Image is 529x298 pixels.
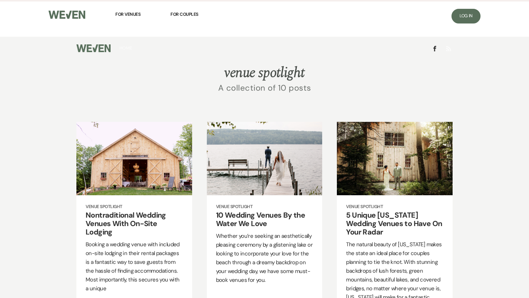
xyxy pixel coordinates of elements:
span: Log In [460,13,472,19]
a: venue spotlight 10 Wedding Venues By the Water We Love Whether you’re seeking an aesthetically pl... [207,195,323,292]
a: Home [115,41,137,55]
span: venue spotlight [86,204,183,210]
img: Weven Logo [48,11,85,19]
p: Booking a wedding venue with included on-site lodging in their rental packages is a fantastic way... [86,240,183,293]
img: Weven Blog [76,44,111,52]
a: For Couples [170,6,198,22]
h2: 5 Unique [US_STATE] Wedding Venues to Have On Your Radar [346,211,443,236]
h2: A collection of 10 posts [218,81,311,94]
p: Whether you’re seeking an aesthetically pleasing ceremony by a glistening lake or looking to inco... [216,232,313,284]
span: For Venues [115,11,140,17]
h2: Nontraditional Wedding Venues With On-Site Lodging [86,211,183,236]
a: Log In [451,9,481,23]
span: venue spotlight [216,204,313,210]
a: For Venues [115,6,140,22]
span: venue spotlight [346,204,443,210]
h1: venue spotlight [224,65,305,81]
span: For Couples [170,11,198,17]
h2: 10 Wedding Venues By the Water We Love [216,211,313,228]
